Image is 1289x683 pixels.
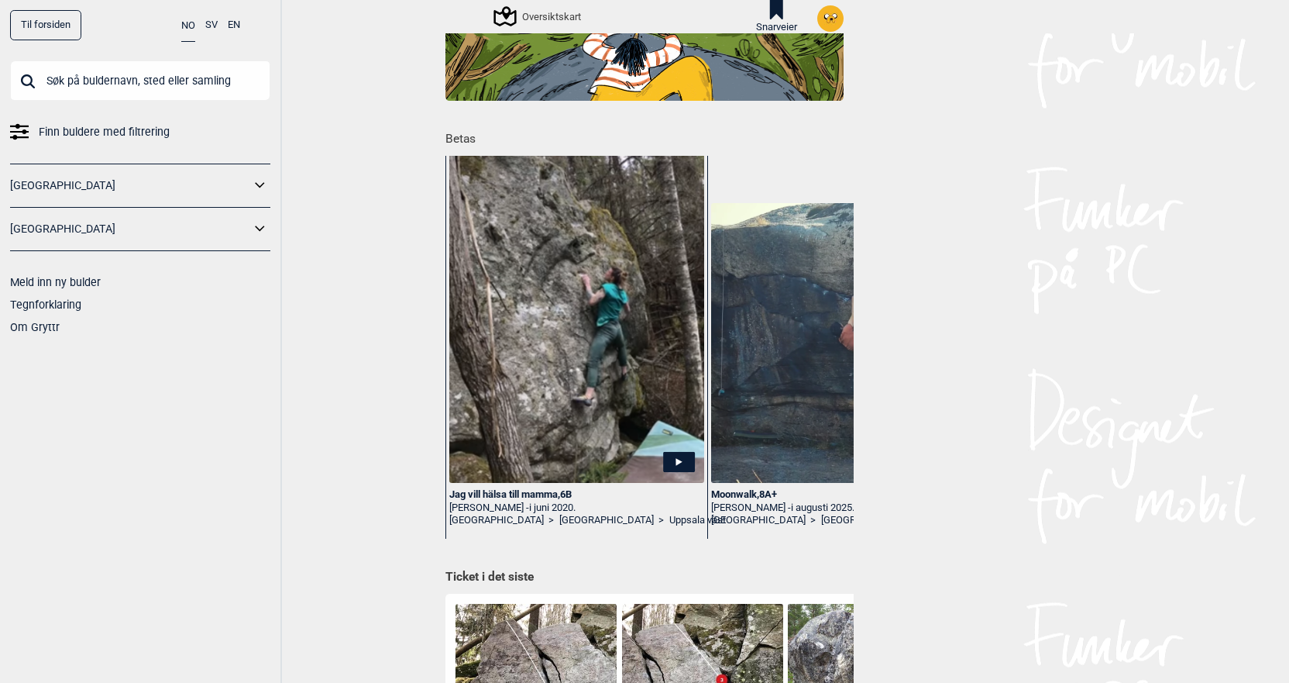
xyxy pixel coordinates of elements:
[228,10,240,40] button: EN
[10,321,60,333] a: Om Gryttr
[449,514,544,527] a: [GEOGRAPHIC_DATA]
[445,121,854,148] h1: Betas
[39,121,170,143] span: Finn buldere med filtrering
[496,7,581,26] div: Oversiktskart
[181,10,195,42] button: NO
[810,514,816,527] span: >
[711,502,966,515] div: [PERSON_NAME] -
[10,60,270,101] input: Søk på buldernavn, sted eller samling
[548,514,554,527] span: >
[449,140,704,483] img: Emil pa Jag vill halsa till mamma
[10,174,250,197] a: [GEOGRAPHIC_DATA]
[445,569,844,586] h1: Ticket i det siste
[10,10,81,40] a: Til forsiden
[658,514,664,527] span: >
[817,5,844,32] img: Jake square
[529,502,576,513] span: i juni 2020.
[10,298,81,311] a: Tegnforklaring
[10,218,250,240] a: [GEOGRAPHIC_DATA]
[559,514,654,527] a: [GEOGRAPHIC_DATA]
[821,514,916,527] a: [GEOGRAPHIC_DATA]
[711,514,806,527] a: [GEOGRAPHIC_DATA]
[669,514,726,527] a: Uppsala väst
[711,488,966,502] div: Moonwalk , 8A+
[449,488,704,502] div: Jag vill hälsa till mamma , 6B
[10,121,270,143] a: Finn buldere med filtrering
[711,203,966,482] img: Michelle pa Moonwalk
[449,502,704,515] div: [PERSON_NAME] -
[205,10,218,40] button: SV
[791,502,854,513] span: i augusti 2025.
[10,276,101,288] a: Meld inn ny bulder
